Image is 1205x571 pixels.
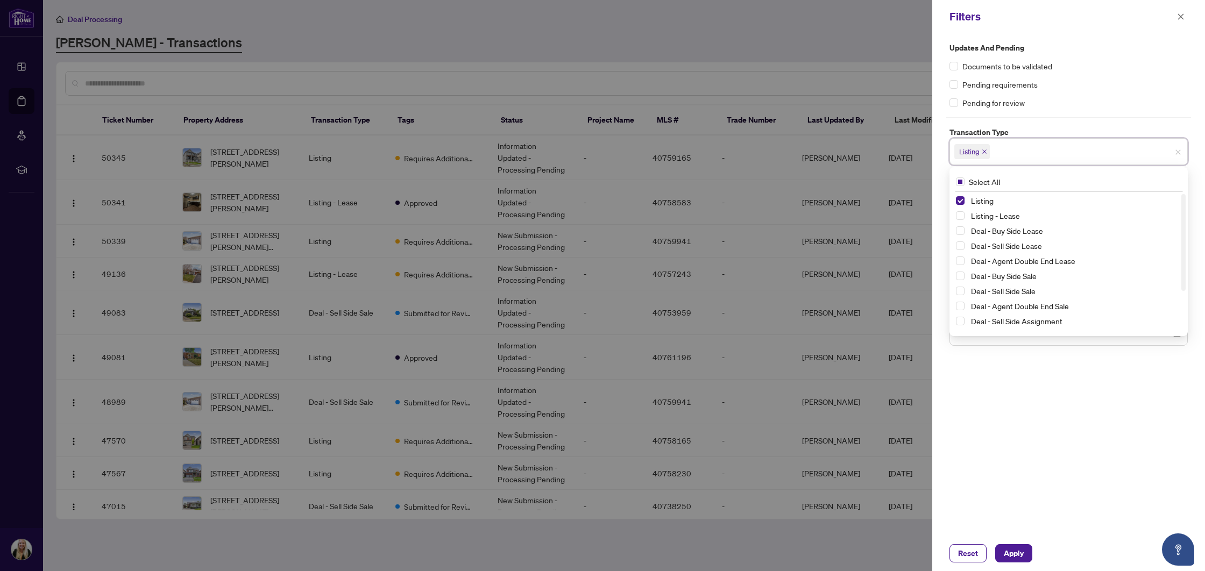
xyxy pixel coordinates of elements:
[1175,149,1181,155] span: close
[1177,13,1185,20] span: close
[967,239,1181,252] span: Deal - Sell Side Lease
[971,241,1042,251] span: Deal - Sell Side Lease
[956,302,965,310] span: Select Deal - Agent Double End Sale
[967,284,1181,297] span: Deal - Sell Side Sale
[971,271,1037,281] span: Deal - Buy Side Sale
[971,211,1020,220] span: Listing - Lease
[956,256,965,265] span: Select Deal - Agent Double End Lease
[967,254,1181,267] span: Deal - Agent Double End Lease
[967,269,1181,282] span: Deal - Buy Side Sale
[982,149,987,154] span: close
[971,316,1062,326] span: Deal - Sell Side Assignment
[959,146,980,157] span: Listing
[971,256,1075,266] span: Deal - Agent Double End Lease
[967,224,1181,237] span: Deal - Buy Side Lease
[949,126,1188,138] label: Transaction Type
[967,194,1181,207] span: Listing
[995,544,1032,562] button: Apply
[967,330,1181,342] span: Deal - Buy Side Assignment
[956,196,965,205] span: Select Listing
[956,317,965,325] span: Select Deal - Sell Side Assignment
[962,78,1038,90] span: Pending requirements
[962,97,1025,109] span: Pending for review
[949,9,1174,25] div: Filters
[956,241,965,250] span: Select Deal - Sell Side Lease
[956,226,965,235] span: Select Deal - Buy Side Lease
[956,211,965,220] span: Select Listing - Lease
[949,42,1188,54] label: Updates and Pending
[967,209,1181,222] span: Listing - Lease
[962,60,1052,72] span: Documents to be validated
[967,315,1181,327] span: Deal - Sell Side Assignment
[971,331,1064,341] span: Deal - Buy Side Assignment
[1162,533,1194,566] button: Open asap
[956,272,965,280] span: Select Deal - Buy Side Sale
[971,286,1036,296] span: Deal - Sell Side Sale
[949,544,987,562] button: Reset
[971,196,994,205] span: Listing
[956,287,965,295] span: Select Deal - Sell Side Sale
[1004,545,1024,562] span: Apply
[967,299,1181,312] span: Deal - Agent Double End Sale
[958,545,978,562] span: Reset
[971,226,1043,235] span: Deal - Buy Side Lease
[965,176,1004,188] span: Select All
[971,301,1069,311] span: Deal - Agent Double End Sale
[954,144,990,159] span: Listing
